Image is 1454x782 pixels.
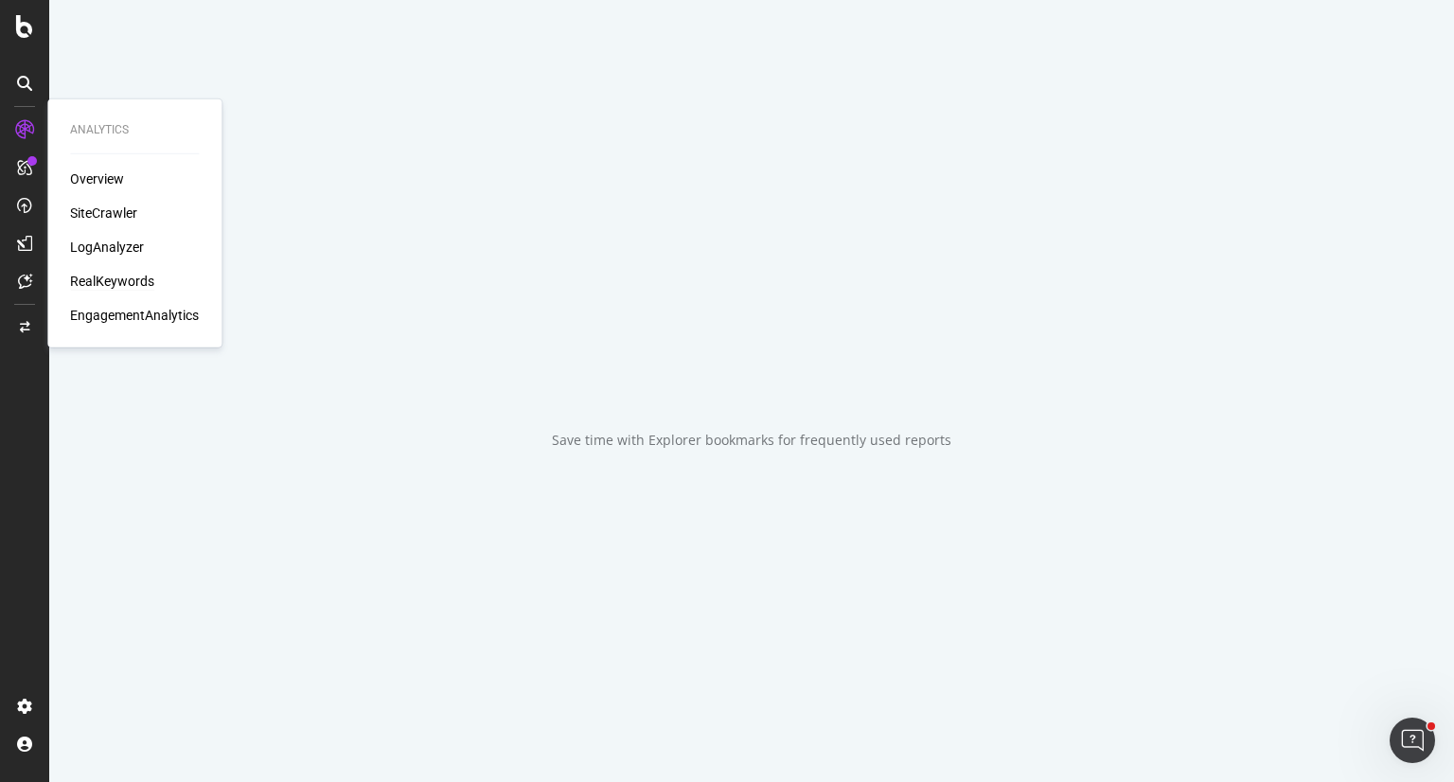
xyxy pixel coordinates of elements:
div: Save time with Explorer bookmarks for frequently used reports [552,431,951,450]
div: animation [683,332,820,400]
iframe: Intercom live chat [1390,718,1435,763]
a: EngagementAnalytics [70,306,199,325]
a: LogAnalyzer [70,238,144,257]
a: RealKeywords [70,272,154,291]
a: Overview [70,169,124,188]
div: Analytics [70,122,199,138]
a: SiteCrawler [70,204,137,222]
